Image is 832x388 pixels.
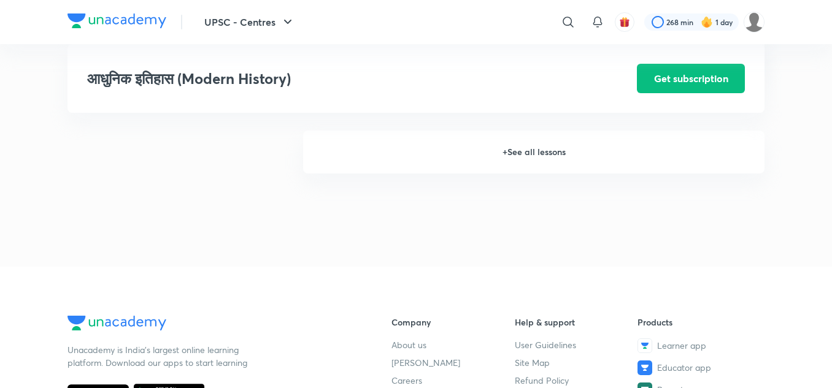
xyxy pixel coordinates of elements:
[515,316,638,329] h6: Help & support
[67,316,166,330] img: Company Logo
[637,360,761,375] a: Educator app
[391,374,422,387] span: Careers
[515,374,638,387] a: Refund Policy
[637,338,761,353] a: Learner app
[744,12,765,32] img: amit tripathi
[637,64,745,93] button: Get subscription
[391,338,515,351] a: About us
[701,16,713,28] img: streak
[515,338,638,351] a: User Guidelines
[637,360,652,375] img: Educator app
[637,338,652,353] img: Learner app
[67,13,166,31] a: Company Logo
[515,356,638,369] a: Site Map
[391,316,515,329] h6: Company
[87,70,568,88] h3: आधुनिक इतिहास (Modern History)
[391,356,515,369] a: [PERSON_NAME]
[67,343,252,369] p: Unacademy is India’s largest online learning platform. Download our apps to start learning
[615,12,634,32] button: avatar
[391,374,515,387] a: Careers
[67,316,352,333] a: Company Logo
[657,339,706,352] span: Learner app
[619,17,630,28] img: avatar
[67,13,166,28] img: Company Logo
[303,131,765,173] h6: + See all lessons
[197,10,302,34] button: UPSC - Centres
[657,361,711,374] span: Educator app
[637,316,761,329] h6: Products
